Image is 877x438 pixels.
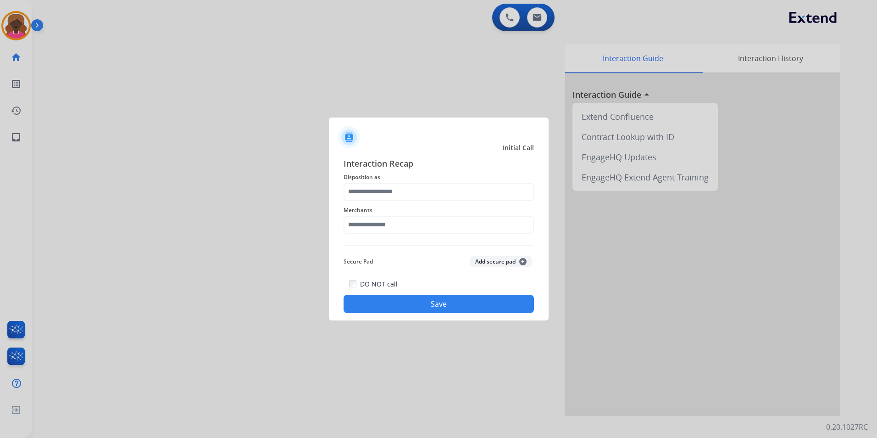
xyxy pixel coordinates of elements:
span: Disposition as [344,172,534,183]
span: Merchants [344,205,534,216]
span: Secure Pad [344,256,373,267]
p: 0.20.1027RC [826,421,868,432]
span: + [519,258,527,265]
label: DO NOT call [360,280,398,289]
span: Initial Call [503,143,534,152]
span: Interaction Recap [344,157,534,172]
img: contactIcon [338,126,360,148]
button: Save [344,295,534,313]
button: Add secure pad+ [470,256,532,267]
